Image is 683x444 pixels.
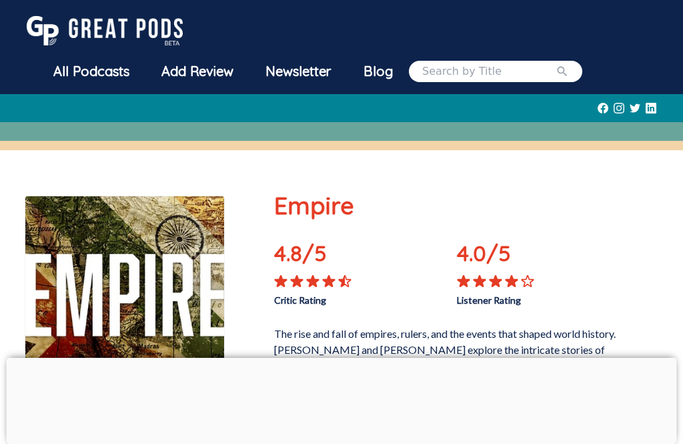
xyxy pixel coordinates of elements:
[37,54,145,89] a: All Podcasts
[274,237,348,274] p: 4.8 /5
[274,188,640,224] p: Empire
[274,288,458,307] p: Critic Rating
[457,288,640,307] p: Listener Rating
[25,196,225,396] img: Empire
[348,54,409,89] a: Blog
[457,237,530,274] p: 4.0 /5
[249,54,348,89] a: Newsletter
[145,54,249,89] a: Add Review
[422,63,556,79] input: Search by Title
[7,358,677,441] iframe: Advertisement
[27,16,183,45] img: GreatPods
